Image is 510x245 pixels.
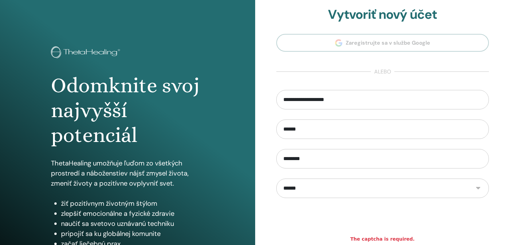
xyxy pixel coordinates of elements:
[61,229,204,239] li: pripojiť sa ku globálnej komunite
[332,208,434,234] iframe: reCAPTCHA
[276,7,489,22] h2: Vytvoriť nový účet
[51,73,204,148] h1: Odomknite svoj najvyšší potenciál
[371,68,394,76] span: alebo
[350,236,415,243] strong: The captcha is required.
[61,208,204,218] li: zlepšiť emocionálne a fyzické zdravie
[61,218,204,229] li: naučiť sa svetovo uznávanú techniku
[51,158,204,188] p: ThetaHealing umožňuje ľuďom zo všetkých prostredí a náboženstiev nájsť zmysel života, zmeniť živo...
[61,198,204,208] li: žiť pozitívnym životným štýlom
